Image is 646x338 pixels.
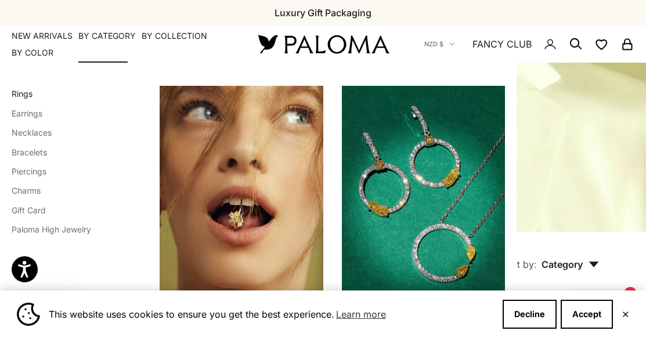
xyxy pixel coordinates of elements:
[12,186,41,195] a: Charms
[49,306,493,323] span: This website uses cookies to ensure you get the best experience.
[12,166,46,176] a: Piercings
[12,89,33,99] a: Rings
[424,39,443,49] span: NZD $
[12,30,73,42] a: NEW ARRIVALS
[142,30,207,42] summary: By Collection
[17,303,40,326] img: Cookie banner
[12,224,91,234] a: Paloma High Jewelry
[472,37,532,52] a: FANCY CLUB
[503,300,557,329] button: Decline
[424,26,634,63] nav: Secondary navigation
[12,30,230,59] nav: Primary navigation
[622,311,629,318] button: Close
[542,259,599,270] span: Category
[12,108,42,118] a: Earrings
[275,5,371,20] p: Luxury Gift Packaging
[503,259,537,270] span: Sort by:
[12,205,46,215] a: Gift Card
[12,47,53,59] summary: By Color
[334,306,388,323] a: Learn more
[561,300,613,329] button: Accept
[12,147,47,157] a: Bracelets
[476,232,626,281] button: Sort by: Category
[12,128,52,137] a: Necklaces
[78,30,136,42] summary: By Category
[424,39,455,49] button: NZD $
